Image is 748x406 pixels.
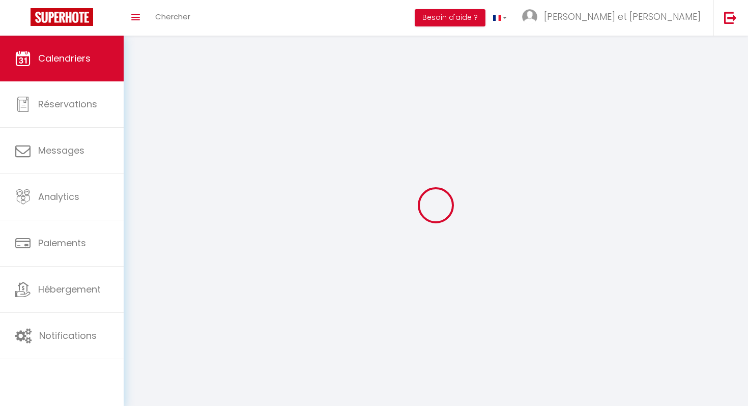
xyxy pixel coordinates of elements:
img: ... [522,9,537,24]
img: logout [724,11,737,24]
span: Chercher [155,11,190,22]
button: Besoin d'aide ? [415,9,485,26]
span: Notifications [39,329,97,342]
span: Réservations [38,98,97,110]
span: Messages [38,144,84,157]
span: Paiements [38,237,86,249]
span: Analytics [38,190,79,203]
span: [PERSON_NAME] et [PERSON_NAME] [544,10,701,23]
img: Super Booking [31,8,93,26]
span: Calendriers [38,52,91,65]
span: Hébergement [38,283,101,296]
